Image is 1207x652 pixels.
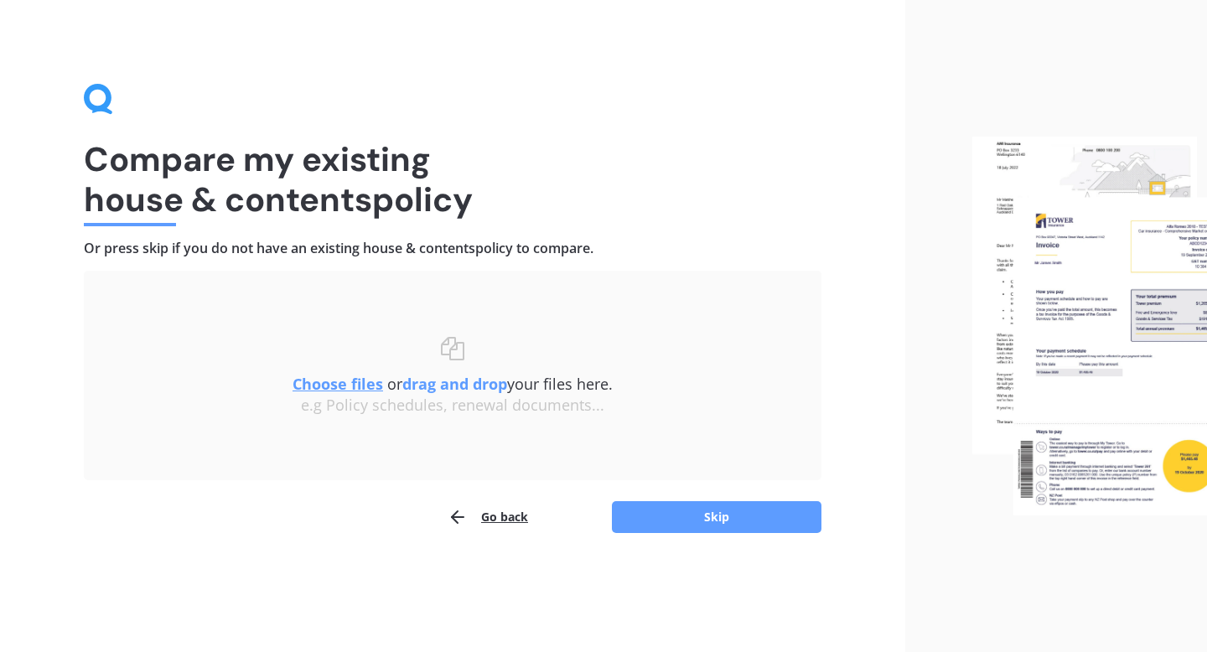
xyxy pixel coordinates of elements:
[612,501,821,533] button: Skip
[972,137,1207,515] img: files.webp
[84,139,821,220] h1: Compare my existing house & contents policy
[117,396,788,415] div: e.g Policy schedules, renewal documents...
[402,374,507,394] b: drag and drop
[448,500,528,534] button: Go back
[293,374,383,394] u: Choose files
[84,240,821,257] h4: Or press skip if you do not have an existing house & contents policy to compare.
[293,374,613,394] span: or your files here.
